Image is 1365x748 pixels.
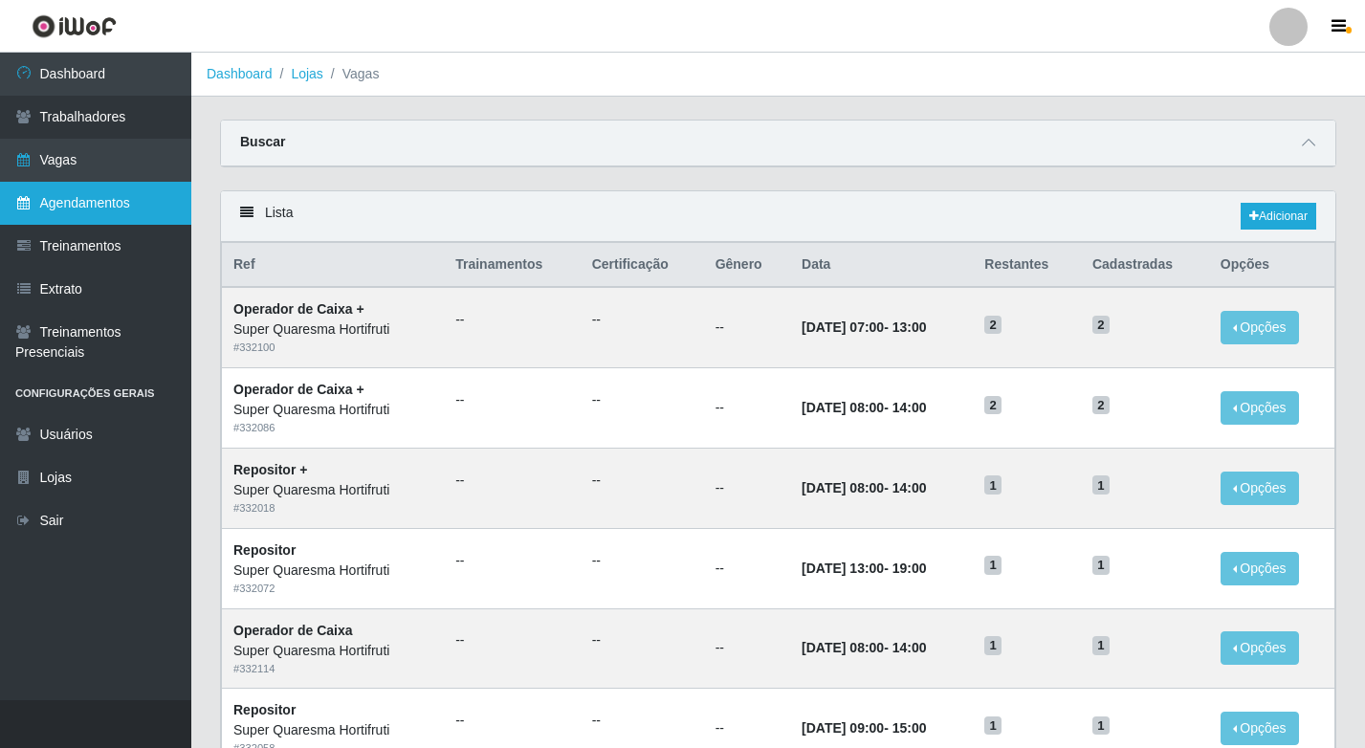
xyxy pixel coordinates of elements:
div: # 332100 [233,340,432,356]
ul: -- [455,711,568,731]
div: # 332018 [233,500,432,517]
span: 1 [984,716,1002,736]
button: Opções [1221,552,1299,585]
th: Ref [222,243,445,288]
span: 1 [984,556,1002,575]
span: 2 [984,396,1002,415]
ul: -- [455,630,568,650]
td: -- [704,287,790,367]
strong: - [802,480,926,495]
ul: -- [455,390,568,410]
div: # 332086 [233,420,432,436]
div: Lista [221,191,1335,242]
nav: breadcrumb [191,53,1365,97]
td: -- [704,368,790,449]
time: [DATE] 08:00 [802,400,884,415]
time: [DATE] 07:00 [802,319,884,335]
td: -- [704,608,790,689]
th: Restantes [973,243,1081,288]
div: Super Quaresma Hortifruti [233,319,432,340]
ul: -- [455,471,568,491]
div: Super Quaresma Hortifruti [233,480,432,500]
time: [DATE] 09:00 [802,720,884,736]
th: Trainamentos [444,243,580,288]
strong: - [802,400,926,415]
span: 1 [1092,556,1110,575]
span: 1 [1092,475,1110,495]
button: Opções [1221,391,1299,425]
time: 19:00 [892,561,927,576]
button: Opções [1221,311,1299,344]
div: Super Quaresma Hortifruti [233,720,432,740]
time: 14:00 [892,400,927,415]
th: Opções [1209,243,1335,288]
button: Opções [1221,472,1299,505]
th: Data [790,243,973,288]
th: Cadastradas [1081,243,1209,288]
strong: Repositor + [233,462,307,477]
strong: - [802,720,926,736]
ul: -- [592,390,693,410]
span: 1 [1092,716,1110,736]
span: 1 [984,475,1002,495]
button: Opções [1221,712,1299,745]
ul: -- [592,711,693,731]
div: Super Quaresma Hortifruti [233,400,432,420]
strong: Operador de Caixa [233,623,353,638]
strong: - [802,640,926,655]
ul: -- [592,630,693,650]
ul: -- [592,551,693,571]
strong: - [802,319,926,335]
div: # 332114 [233,661,432,677]
strong: Repositor [233,702,296,717]
ul: -- [455,310,568,330]
strong: Buscar [240,134,285,149]
th: Certificação [581,243,704,288]
time: 14:00 [892,480,927,495]
a: Dashboard [207,66,273,81]
strong: Repositor [233,542,296,558]
a: Adicionar [1241,203,1316,230]
th: Gênero [704,243,790,288]
button: Opções [1221,631,1299,665]
div: # 332072 [233,581,432,597]
img: CoreUI Logo [32,14,117,38]
span: 2 [1092,396,1110,415]
li: Vagas [323,64,380,84]
td: -- [704,448,790,528]
time: 13:00 [892,319,927,335]
span: 2 [984,316,1002,335]
ul: -- [592,471,693,491]
a: Lojas [291,66,322,81]
span: 1 [1092,636,1110,655]
span: 2 [1092,316,1110,335]
strong: Operador de Caixa + [233,301,364,317]
div: Super Quaresma Hortifruti [233,561,432,581]
time: 14:00 [892,640,927,655]
ul: -- [455,551,568,571]
strong: Operador de Caixa + [233,382,364,397]
time: [DATE] 13:00 [802,561,884,576]
time: 15:00 [892,720,927,736]
div: Super Quaresma Hortifruti [233,641,432,661]
time: [DATE] 08:00 [802,640,884,655]
strong: - [802,561,926,576]
td: -- [704,528,790,608]
span: 1 [984,636,1002,655]
ul: -- [592,310,693,330]
time: [DATE] 08:00 [802,480,884,495]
